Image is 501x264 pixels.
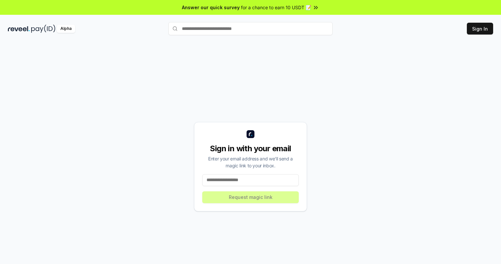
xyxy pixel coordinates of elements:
div: Enter your email address and we’ll send a magic link to your inbox. [202,155,299,169]
div: Sign in with your email [202,143,299,154]
span: for a chance to earn 10 USDT 📝 [241,4,311,11]
div: Alpha [57,25,75,33]
img: pay_id [31,25,55,33]
img: reveel_dark [8,25,30,33]
button: Sign In [467,23,493,35]
img: logo_small [247,130,254,138]
span: Answer our quick survey [182,4,240,11]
